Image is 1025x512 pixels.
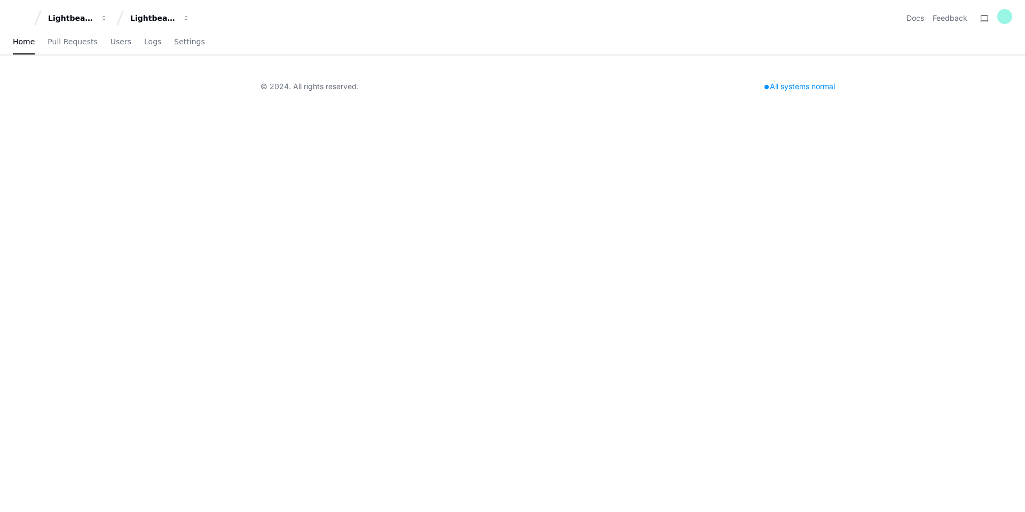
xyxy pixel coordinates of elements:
[906,13,924,23] a: Docs
[933,13,967,23] button: Feedback
[111,38,131,45] span: Users
[126,9,194,28] button: Lightbeam Health Solutions
[261,81,359,92] div: © 2024. All rights reserved.
[48,13,94,23] div: Lightbeam Health
[144,38,161,45] span: Logs
[13,30,35,54] a: Home
[48,30,97,54] a: Pull Requests
[111,30,131,54] a: Users
[174,30,204,54] a: Settings
[44,9,112,28] button: Lightbeam Health
[48,38,97,45] span: Pull Requests
[13,38,35,45] span: Home
[174,38,204,45] span: Settings
[130,13,176,23] div: Lightbeam Health Solutions
[144,30,161,54] a: Logs
[758,79,841,94] div: All systems normal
